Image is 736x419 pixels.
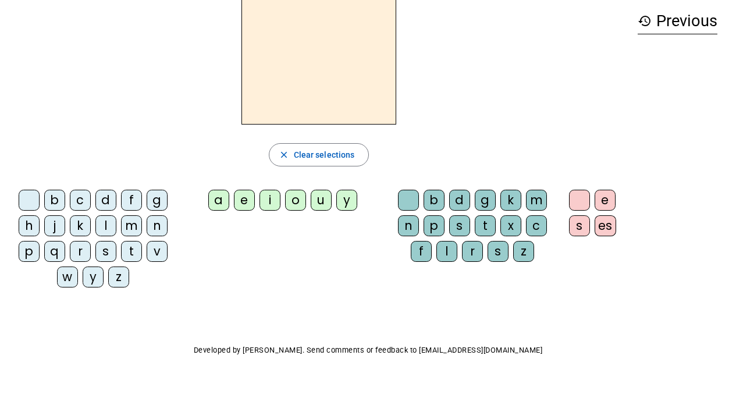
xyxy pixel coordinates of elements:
mat-icon: history [638,14,652,28]
div: z [513,241,534,262]
div: s [449,215,470,236]
div: k [70,215,91,236]
div: n [147,215,168,236]
div: c [70,190,91,211]
div: r [70,241,91,262]
div: r [462,241,483,262]
div: y [336,190,357,211]
div: e [595,190,616,211]
div: es [595,215,616,236]
div: t [121,241,142,262]
div: d [95,190,116,211]
div: s [569,215,590,236]
div: s [488,241,509,262]
div: x [500,215,521,236]
div: l [436,241,457,262]
div: p [424,215,445,236]
div: g [147,190,168,211]
div: m [121,215,142,236]
div: z [108,267,129,287]
p: Developed by [PERSON_NAME]. Send comments or feedback to [EMAIL_ADDRESS][DOMAIN_NAME] [9,343,727,357]
div: k [500,190,521,211]
div: l [95,215,116,236]
div: v [147,241,168,262]
div: q [44,241,65,262]
div: n [398,215,419,236]
div: e [234,190,255,211]
div: b [44,190,65,211]
div: t [475,215,496,236]
div: j [44,215,65,236]
div: f [121,190,142,211]
div: s [95,241,116,262]
div: o [285,190,306,211]
div: g [475,190,496,211]
span: Clear selections [294,148,355,162]
div: w [57,267,78,287]
div: f [411,241,432,262]
div: h [19,215,40,236]
button: Clear selections [269,143,369,166]
div: c [526,215,547,236]
div: m [526,190,547,211]
div: y [83,267,104,287]
div: b [424,190,445,211]
div: d [449,190,470,211]
div: i [259,190,280,211]
div: a [208,190,229,211]
div: p [19,241,40,262]
mat-icon: close [279,150,289,160]
div: u [311,190,332,211]
h3: Previous [638,8,717,34]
